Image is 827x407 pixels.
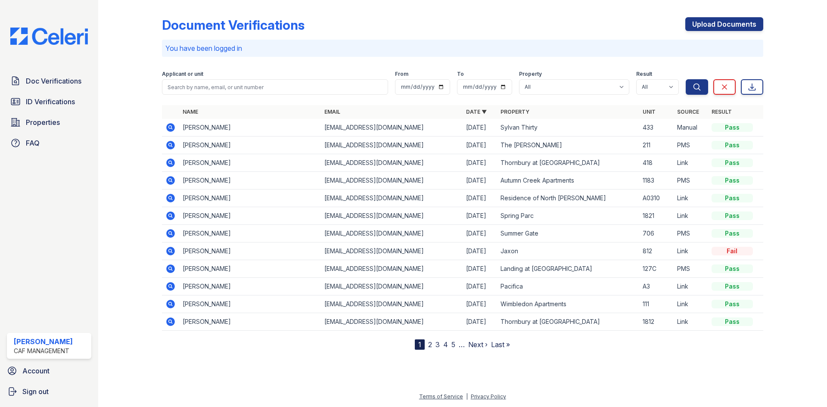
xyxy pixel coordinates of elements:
td: [PERSON_NAME] [179,172,321,190]
a: 4 [443,340,448,349]
td: Pacifica [497,278,639,295]
div: Pass [712,194,753,202]
a: Last » [491,340,510,349]
div: Fail [712,247,753,255]
a: Name [183,109,198,115]
div: Pass [712,123,753,132]
div: Document Verifications [162,17,305,33]
td: The [PERSON_NAME] [497,137,639,154]
a: 2 [428,340,432,349]
div: 1 [415,339,425,350]
label: From [395,71,408,78]
td: [EMAIL_ADDRESS][DOMAIN_NAME] [321,225,463,242]
a: Privacy Policy [471,393,506,400]
td: [EMAIL_ADDRESS][DOMAIN_NAME] [321,154,463,172]
div: Pass [712,141,753,149]
a: Properties [7,114,91,131]
td: 706 [639,225,674,242]
td: [PERSON_NAME] [179,190,321,207]
span: FAQ [26,138,40,148]
label: To [457,71,464,78]
td: Link [674,278,708,295]
td: [PERSON_NAME] [179,119,321,137]
td: 111 [639,295,674,313]
a: Result [712,109,732,115]
a: 5 [451,340,455,349]
td: [PERSON_NAME] [179,313,321,331]
td: [PERSON_NAME] [179,242,321,260]
td: Spring Parc [497,207,639,225]
td: 127C [639,260,674,278]
td: [PERSON_NAME] [179,225,321,242]
td: Link [674,154,708,172]
td: [DATE] [463,225,497,242]
td: [EMAIL_ADDRESS][DOMAIN_NAME] [321,278,463,295]
td: Wimbledon Apartments [497,295,639,313]
span: Properties [26,117,60,127]
td: Link [674,295,708,313]
div: | [466,393,468,400]
a: 3 [435,340,440,349]
div: Pass [712,282,753,291]
td: Thornbury at [GEOGRAPHIC_DATA] [497,154,639,172]
span: ID Verifications [26,96,75,107]
td: [DATE] [463,242,497,260]
td: Thornbury at [GEOGRAPHIC_DATA] [497,313,639,331]
a: Email [324,109,340,115]
td: [EMAIL_ADDRESS][DOMAIN_NAME] [321,207,463,225]
a: Sign out [3,383,95,400]
div: Pass [712,300,753,308]
td: Landing at [GEOGRAPHIC_DATA] [497,260,639,278]
td: [EMAIL_ADDRESS][DOMAIN_NAME] [321,242,463,260]
div: Pass [712,317,753,326]
td: Sylvan Thirty [497,119,639,137]
td: 1812 [639,313,674,331]
td: Link [674,242,708,260]
div: Pass [712,176,753,185]
a: Upload Documents [685,17,763,31]
td: [PERSON_NAME] [179,260,321,278]
td: [DATE] [463,154,497,172]
td: [DATE] [463,278,497,295]
td: Link [674,313,708,331]
input: Search by name, email, or unit number [162,79,388,95]
a: Terms of Service [419,393,463,400]
td: [DATE] [463,137,497,154]
td: 433 [639,119,674,137]
td: [PERSON_NAME] [179,207,321,225]
label: Result [636,71,652,78]
td: PMS [674,225,708,242]
td: [DATE] [463,172,497,190]
td: A3 [639,278,674,295]
td: PMS [674,137,708,154]
td: [DATE] [463,260,497,278]
td: PMS [674,172,708,190]
td: [DATE] [463,207,497,225]
td: [PERSON_NAME] [179,295,321,313]
a: FAQ [7,134,91,152]
div: CAF Management [14,347,73,355]
td: Summer Gate [497,225,639,242]
td: PMS [674,260,708,278]
td: [EMAIL_ADDRESS][DOMAIN_NAME] [321,313,463,331]
a: Next › [468,340,488,349]
div: Pass [712,229,753,238]
span: Doc Verifications [26,76,81,86]
td: [PERSON_NAME] [179,278,321,295]
div: Pass [712,158,753,167]
p: You have been logged in [165,43,760,53]
td: 418 [639,154,674,172]
td: [EMAIL_ADDRESS][DOMAIN_NAME] [321,119,463,137]
a: ID Verifications [7,93,91,110]
td: [DATE] [463,190,497,207]
div: Pass [712,211,753,220]
a: Account [3,362,95,379]
td: A0310 [639,190,674,207]
td: [EMAIL_ADDRESS][DOMAIN_NAME] [321,137,463,154]
td: 1183 [639,172,674,190]
td: 211 [639,137,674,154]
a: Doc Verifications [7,72,91,90]
td: Jaxon [497,242,639,260]
label: Applicant or unit [162,71,203,78]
